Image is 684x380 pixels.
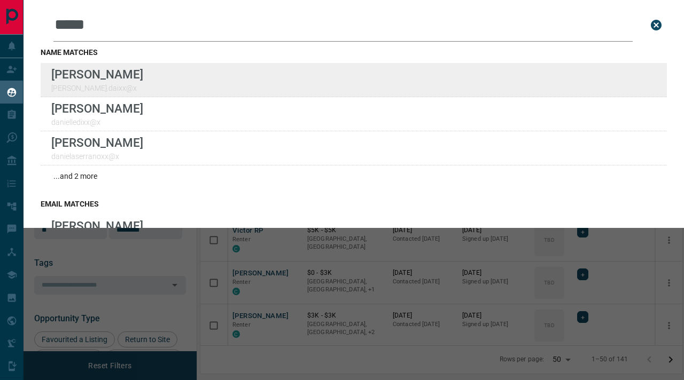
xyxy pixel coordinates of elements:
button: close search bar [646,14,667,36]
p: danielledixx@x [51,118,143,126]
p: [PERSON_NAME] [51,101,143,115]
p: [PERSON_NAME] [51,67,143,81]
p: [PERSON_NAME] [51,136,143,149]
div: ...and 2 more [41,165,667,187]
h3: email matches [41,200,667,208]
p: danielaserranoxx@x [51,152,143,161]
p: [PERSON_NAME].daixx@x [51,84,143,92]
h3: name matches [41,48,667,57]
p: [PERSON_NAME] [51,219,143,233]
